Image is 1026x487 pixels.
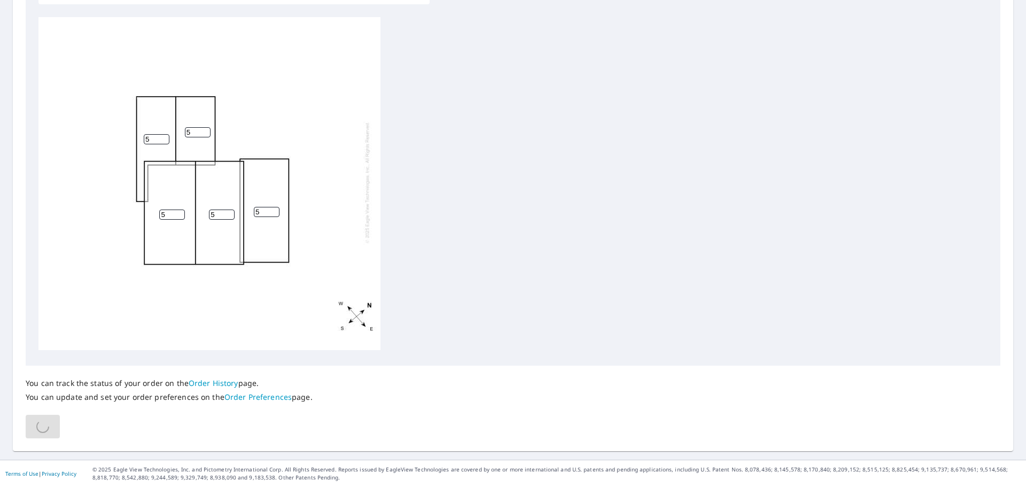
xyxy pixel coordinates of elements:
[5,470,76,477] p: |
[224,392,292,402] a: Order Preferences
[189,378,238,388] a: Order History
[42,470,76,477] a: Privacy Policy
[92,466,1021,482] p: © 2025 Eagle View Technologies, Inc. and Pictometry International Corp. All Rights Reserved. Repo...
[26,378,313,388] p: You can track the status of your order on the page.
[5,470,38,477] a: Terms of Use
[26,392,313,402] p: You can update and set your order preferences on the page.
